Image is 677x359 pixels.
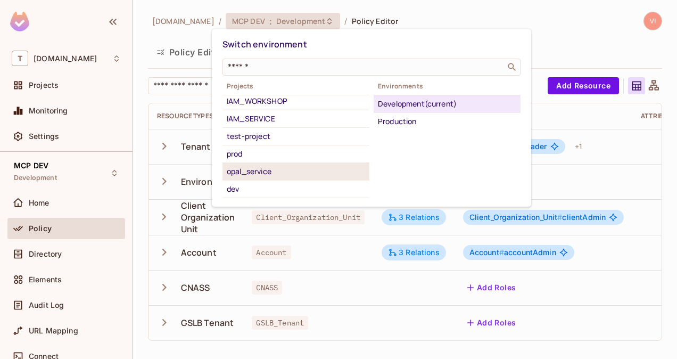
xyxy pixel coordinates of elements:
[227,95,365,108] div: IAM_WORKSHOP
[227,183,365,195] div: dev
[227,148,365,160] div: prod
[227,130,365,143] div: test-project
[227,200,365,213] div: iam-spec
[222,82,369,91] span: Projects
[222,38,307,50] span: Switch environment
[378,115,516,128] div: Production
[378,97,516,110] div: Development (current)
[227,165,365,178] div: opal_service
[374,82,521,91] span: Environments
[227,112,365,125] div: IAM_SERVICE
